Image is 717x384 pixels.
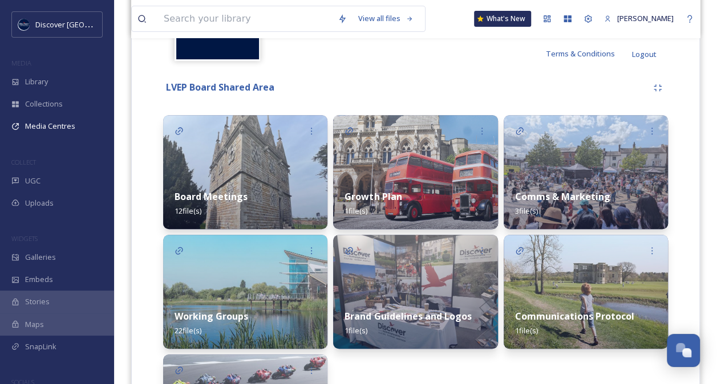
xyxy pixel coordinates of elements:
[11,234,38,243] span: WIDGETS
[18,19,30,30] img: Untitled%20design%20%282%29.png
[158,6,332,31] input: Search your library
[546,47,632,60] a: Terms & Conditions
[345,206,367,216] span: 1 file(s)
[598,7,679,30] a: [PERSON_NAME]
[175,206,201,216] span: 12 file(s)
[333,235,497,349] img: 71c7b32b-ac08-45bd-82d9-046af5700af1.jpg
[25,341,56,352] span: SnapLink
[515,310,634,322] strong: Communications Protocol
[25,99,63,109] span: Collections
[515,325,538,336] span: 1 file(s)
[175,310,248,322] strong: Working Groups
[163,235,327,349] img: 5e704d69-6593-43ce-b5d6-cc1eb7eb219d.jpg
[25,319,44,330] span: Maps
[25,274,53,285] span: Embeds
[25,76,48,87] span: Library
[25,121,75,132] span: Media Centres
[166,81,274,93] strong: LVEP Board Shared Area
[345,310,471,322] strong: Brand Guidelines and Logos
[504,115,668,229] img: 4f441ff7-a847-461b-aaa5-c19687a46818.jpg
[25,296,50,307] span: Stories
[632,49,657,59] span: Logout
[345,190,402,203] strong: Growth Plan
[25,252,56,263] span: Galleries
[667,334,700,367] button: Open Chat
[11,59,31,67] span: MEDIA
[353,7,419,30] a: View all files
[25,198,54,209] span: Uploads
[345,325,367,336] span: 1 file(s)
[11,158,36,166] span: COLLECT
[163,115,327,229] img: 5bb6497d-ede2-4272-a435-6cca0481cbbd.jpg
[333,115,497,229] img: ed4df81f-8162-44f3-84ed-da90e9d03d77.jpg
[515,190,610,203] strong: Comms & Marketing
[515,206,538,216] span: 3 file(s)
[546,48,615,59] span: Terms & Conditions
[617,13,674,23] span: [PERSON_NAME]
[175,325,201,336] span: 22 file(s)
[504,235,668,349] img: 0c84a837-7e82-45db-8c4d-a7cc46ec2f26.jpg
[35,19,139,30] span: Discover [GEOGRAPHIC_DATA]
[25,175,40,186] span: UGC
[175,190,248,203] strong: Board Meetings
[474,11,531,27] a: What's New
